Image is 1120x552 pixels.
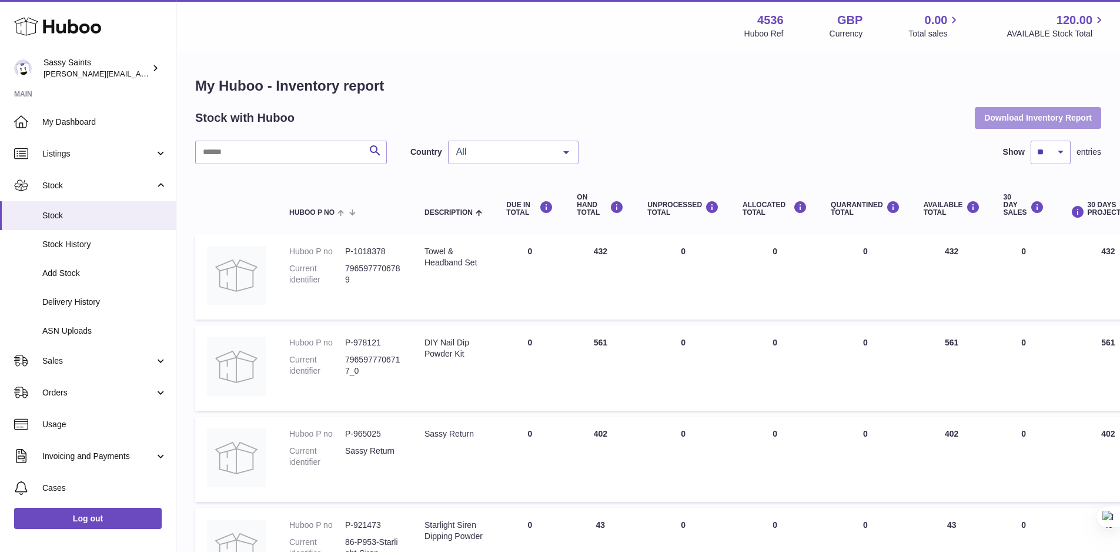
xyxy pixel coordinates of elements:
dt: Huboo P no [289,246,345,257]
span: All [453,146,554,158]
span: 0 [863,429,868,438]
span: 0 [863,247,868,256]
span: Delivery History [42,297,167,308]
div: 30 DAY SALES [1004,194,1044,217]
span: Description [424,209,473,217]
td: 0 [636,234,731,320]
div: ON HAND Total [577,194,624,217]
td: 0 [494,234,565,320]
img: product image [207,337,266,396]
td: 0 [731,234,819,320]
span: Invoicing and Payments [42,451,155,462]
button: Download Inventory Report [975,107,1101,128]
td: 0 [731,417,819,502]
div: Huboo Ref [744,28,784,39]
td: 432 [565,234,636,320]
dt: Current identifier [289,445,345,468]
img: product image [207,428,266,487]
td: 0 [992,417,1056,502]
span: Sales [42,355,155,367]
span: 0.00 [925,12,948,28]
td: 561 [912,325,992,411]
label: Country [410,147,442,158]
span: Stock [42,210,167,221]
img: product image [207,246,266,305]
td: 0 [636,417,731,502]
dd: P-965025 [345,428,401,440]
td: 561 [565,325,636,411]
div: DUE IN TOTAL [506,201,553,217]
span: Orders [42,387,155,398]
span: 120.00 [1057,12,1092,28]
div: Starlight Siren Dipping Powder [424,520,483,542]
div: AVAILABLE Total [924,201,980,217]
span: Total sales [908,28,961,39]
dt: Huboo P no [289,337,345,348]
dt: Huboo P no [289,520,345,531]
td: 0 [494,417,565,502]
dd: Sassy Return [345,445,401,468]
strong: GBP [837,12,862,28]
div: Towel & Headband Set [424,246,483,268]
h2: Stock with Huboo [195,110,295,126]
td: 0 [636,325,731,411]
span: AVAILABLE Stock Total [1007,28,1106,39]
span: Listings [42,148,155,159]
dt: Current identifier [289,263,345,285]
dt: Current identifier [289,354,345,377]
span: Stock [42,180,155,191]
span: 0 [863,520,868,530]
div: DIY Nail Dip Powder Kit [424,337,483,360]
td: 0 [731,325,819,411]
dd: P-978121 [345,337,401,348]
span: [PERSON_NAME][EMAIL_ADDRESS][DOMAIN_NAME] [44,69,236,78]
div: Currency [830,28,863,39]
dd: 7965977706717_0 [345,354,401,377]
div: Sassy Return [424,428,483,440]
dd: 7965977706789 [345,263,401,285]
span: 0 [863,338,868,347]
span: My Dashboard [42,117,167,128]
strong: 4536 [757,12,784,28]
dt: Huboo P no [289,428,345,440]
dd: P-921473 [345,520,401,531]
td: 0 [992,234,1056,320]
dd: P-1018378 [345,246,401,257]
img: ramey@sassysaints.com [14,59,32,77]
a: 0.00 Total sales [908,12,961,39]
span: Cases [42,483,167,494]
td: 432 [912,234,992,320]
div: UNPROCESSED Total [647,201,719,217]
span: Stock History [42,239,167,250]
div: ALLOCATED Total [743,201,807,217]
td: 402 [912,417,992,502]
div: Sassy Saints [44,57,149,79]
a: 120.00 AVAILABLE Stock Total [1007,12,1106,39]
td: 0 [494,325,565,411]
a: Log out [14,508,162,529]
span: ASN Uploads [42,325,167,337]
span: entries [1076,147,1101,158]
h1: My Huboo - Inventory report [195,77,1101,95]
span: Huboo P no [289,209,335,217]
td: 402 [565,417,636,502]
label: Show [1003,147,1025,158]
div: QUARANTINED Total [831,201,900,217]
td: 0 [992,325,1056,411]
span: Add Stock [42,268,167,279]
span: Usage [42,419,167,430]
